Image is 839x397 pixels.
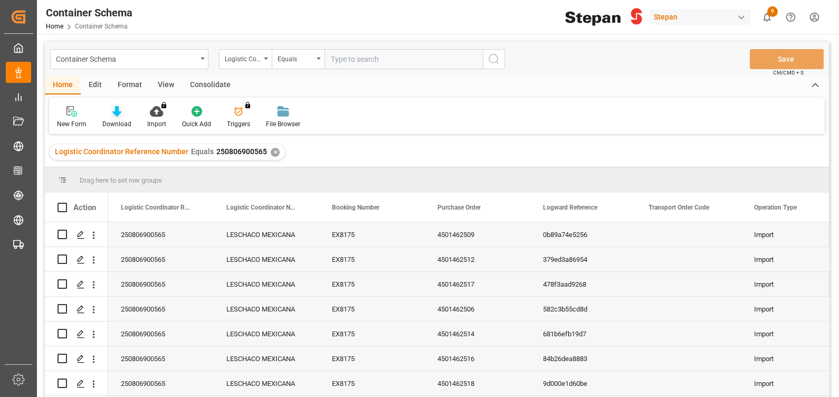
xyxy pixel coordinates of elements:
[214,272,319,296] div: LESCHACO MEXICANA
[332,204,379,211] span: Booking Number
[319,222,425,247] div: EX8175
[110,77,150,94] div: Format
[530,371,636,395] div: 9d000e1d60be
[754,372,834,396] div: Import
[182,119,211,129] div: Quick Add
[530,247,636,271] div: 379ed3a86954
[108,272,214,296] div: 250806900565
[754,204,797,211] span: Operation Type
[45,346,108,371] div: Press SPACE to select this row.
[750,49,824,69] button: Save
[425,272,530,296] div: 4501462517
[319,247,425,271] div: EX8175
[214,297,319,321] div: LESCHACO MEXICANA
[754,297,834,322] div: Import
[121,204,192,211] span: Logistic Coordinator Reference Number
[773,69,804,77] span: Ctrl/CMD + S
[45,272,108,297] div: Press SPACE to select this row.
[425,247,530,271] div: 4501462512
[754,322,834,346] div: Import
[45,222,108,247] div: Press SPACE to select this row.
[108,371,214,395] div: 250806900565
[73,203,96,212] div: Action
[779,5,803,29] button: Help Center
[57,119,87,129] div: New Form
[650,7,755,27] button: Stepan
[437,204,481,211] span: Purchase Order
[108,346,214,371] div: 250806900565
[80,176,162,184] span: Drag here to set row groups
[319,346,425,371] div: EX8175
[319,322,425,346] div: EX8175
[425,222,530,247] div: 4501462509
[108,322,214,346] div: 250806900565
[543,204,597,211] span: Logward Reference
[325,49,483,69] input: Type to search
[214,247,319,271] div: LESCHACO MEXICANA
[45,322,108,346] div: Press SPACE to select this row.
[45,247,108,272] div: Press SPACE to select this row.
[214,346,319,371] div: LESCHACO MEXICANA
[530,222,636,247] div: 0b89a74e5256
[530,297,636,321] div: 582c3b55cd8d
[46,5,132,21] div: Container Schema
[108,222,214,247] div: 250806900565
[50,49,208,69] button: open menu
[754,272,834,297] div: Import
[214,371,319,395] div: LESCHACO MEXICANA
[425,297,530,321] div: 4501462506
[102,119,131,129] div: Download
[565,8,642,26] img: Stepan_Company_logo.svg.png_1713531530.png
[649,204,709,211] span: Transport Order Code
[754,223,834,247] div: Import
[530,322,636,346] div: 681b6efb19d7
[483,49,505,69] button: search button
[214,222,319,247] div: LESCHACO MEXICANA
[272,49,325,69] button: open menu
[214,322,319,346] div: LESCHACO MEXICANA
[425,346,530,371] div: 4501462516
[530,346,636,371] div: 84b26dea8883
[530,272,636,296] div: 478f3aad9268
[56,52,197,65] div: Container Schema
[271,148,280,157] div: ✕
[754,347,834,371] div: Import
[650,10,751,25] div: Stepan
[425,371,530,395] div: 4501462518
[319,371,425,395] div: EX8175
[319,272,425,296] div: EX8175
[425,322,530,346] div: 4501462514
[225,52,261,64] div: Logistic Coordinator Reference Number
[216,147,267,156] span: 250806900565
[767,6,778,17] span: 9
[45,371,108,396] div: Press SPACE to select this row.
[45,77,81,94] div: Home
[191,147,214,156] span: Equals
[226,204,297,211] span: Logistic Coordinator Name
[81,77,110,94] div: Edit
[150,77,182,94] div: View
[108,297,214,321] div: 250806900565
[46,23,63,30] a: Home
[319,297,425,321] div: EX8175
[755,5,779,29] button: show 9 new notifications
[108,247,214,271] div: 250806900565
[45,297,108,322] div: Press SPACE to select this row.
[266,119,300,129] div: File Browser
[754,248,834,272] div: Import
[182,77,239,94] div: Consolidate
[278,52,313,64] div: Equals
[55,147,188,156] span: Logistic Coordinator Reference Number
[219,49,272,69] button: open menu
